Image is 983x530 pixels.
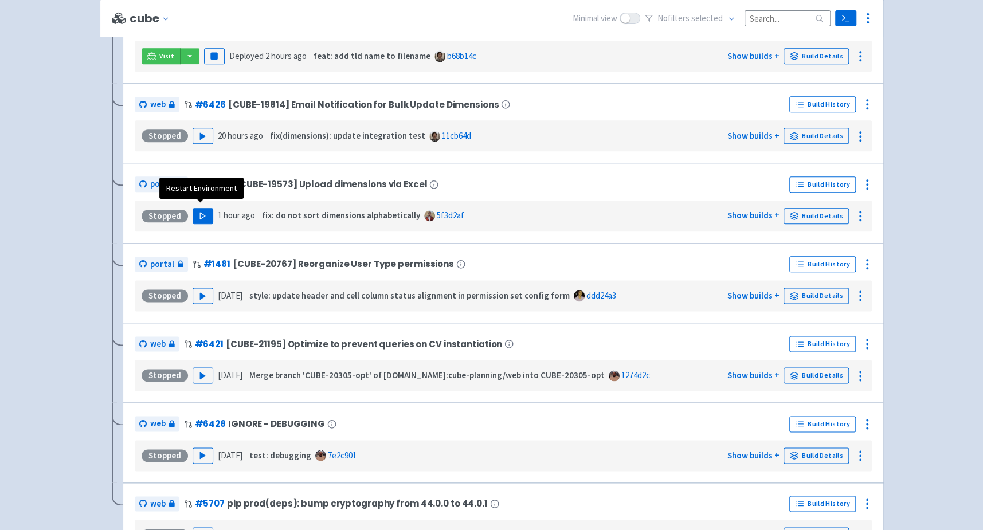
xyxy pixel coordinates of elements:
button: cube [130,12,174,25]
strong: Merge branch 'CUBE-20305-opt' of [DOMAIN_NAME]:cube-planning/web into CUBE-20305-opt [249,370,605,380]
a: Show builds + [727,370,779,380]
a: 11cb64d [442,130,471,141]
a: Show builds + [727,210,779,221]
a: #1481 [203,258,230,270]
a: 1274d2c [621,370,650,380]
a: Show builds + [727,130,779,141]
time: [DATE] [218,370,242,380]
strong: fix: do not sort dimensions alphabetically [262,210,420,221]
div: Stopped [142,289,188,302]
a: #5707 [195,497,225,509]
button: Play [193,208,213,224]
strong: fix(dimensions): update integration test [270,130,425,141]
time: [DATE] [218,450,242,461]
a: #6426 [195,99,226,111]
span: web [150,417,166,430]
strong: feat: add tld name to filename [314,50,430,61]
a: Build History [789,176,856,193]
time: 2 hours ago [265,50,307,61]
span: web [150,497,166,511]
a: Build History [789,256,856,272]
a: Build History [789,336,856,352]
span: portal [150,178,174,191]
span: [CUBE-19573] Upload dimensions via Excel [235,179,428,189]
a: Build History [789,96,856,112]
span: web [150,98,166,111]
time: 1 hour ago [218,210,255,221]
span: [CUBE-19814] Email Notification for Bulk Update Dimensions [228,100,499,109]
span: IGNORE - DEBUGGING [228,419,325,429]
a: Build Details [784,288,849,304]
a: Show builds + [727,450,779,461]
strong: test: debugging [249,450,311,461]
time: [DATE] [218,290,242,301]
span: [CUBE-21195] Optimize to prevent queries on CV instantiation [226,339,502,349]
button: Play [193,367,213,383]
a: Visit [142,48,181,64]
input: Search... [745,10,831,26]
button: Play [193,288,213,304]
span: [CUBE-20767] Reorganize User Type permissions [233,259,454,269]
a: Show builds + [727,50,779,61]
div: Stopped [142,210,188,222]
div: Stopped [142,369,188,382]
a: portal [135,176,188,192]
span: web [150,337,166,351]
span: Deployed [229,50,307,61]
a: b68b14c [447,50,476,61]
div: Stopped [142,449,188,462]
a: #6428 [195,418,226,430]
a: Terminal [835,10,856,26]
time: 20 hours ago [218,130,263,141]
a: Build Details [784,208,849,224]
a: ddd24a3 [586,290,616,301]
a: #1488 [203,178,233,190]
span: selected [691,13,723,23]
a: Build Details [784,367,849,383]
button: Play [193,447,213,464]
a: Build Details [784,48,849,64]
span: Minimal view [573,12,617,25]
span: pip prod(deps): bump cryptography from 44.0.0 to 44.0.1 [227,498,488,508]
a: Build History [789,416,856,432]
a: portal [135,257,188,272]
a: Show builds + [727,290,779,301]
a: web [135,416,179,431]
span: Visit [159,52,174,61]
strong: style: update header and cell column status alignment in permission set config form [249,290,570,301]
a: web [135,97,179,112]
button: Play [193,128,213,144]
a: web [135,336,179,352]
a: Build Details [784,128,849,144]
a: Build Details [784,447,849,464]
a: #6421 [195,338,224,350]
a: web [135,496,179,512]
a: 5f3d2af [437,210,464,221]
a: 7e2c901 [328,450,357,461]
div: Stopped [142,129,188,142]
button: Pause [204,48,225,64]
a: Build History [789,496,856,512]
span: No filter s [657,12,723,25]
span: portal [150,258,174,271]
